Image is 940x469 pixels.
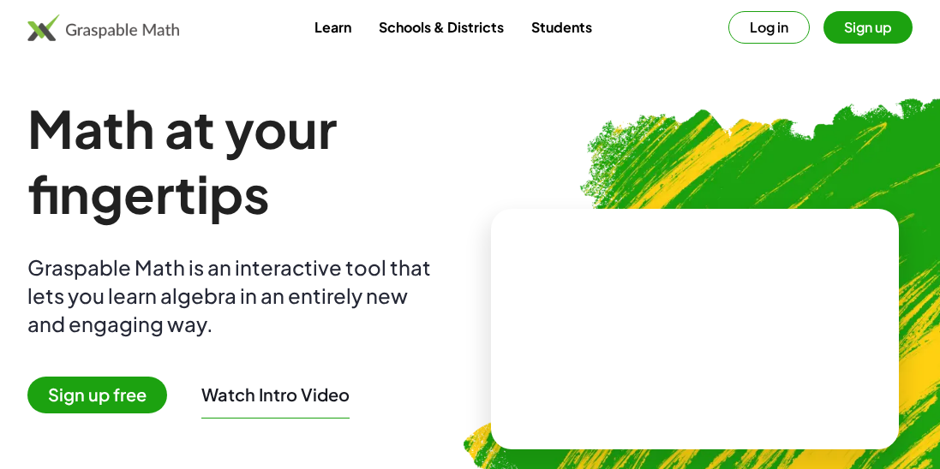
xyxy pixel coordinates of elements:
[365,11,518,43] a: Schools & Districts
[27,253,439,338] div: Graspable Math is an interactive tool that lets you learn algebra in an entirely new and engaging...
[728,11,810,44] button: Log in
[27,377,167,413] span: Sign up free
[201,383,350,406] button: Watch Intro Video
[518,11,606,43] a: Students
[301,11,365,43] a: Learn
[823,11,913,44] button: Sign up
[27,96,464,226] h1: Math at your fingertips
[566,264,823,393] video: What is this? This is dynamic math notation. Dynamic math notation plays a central role in how Gr...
